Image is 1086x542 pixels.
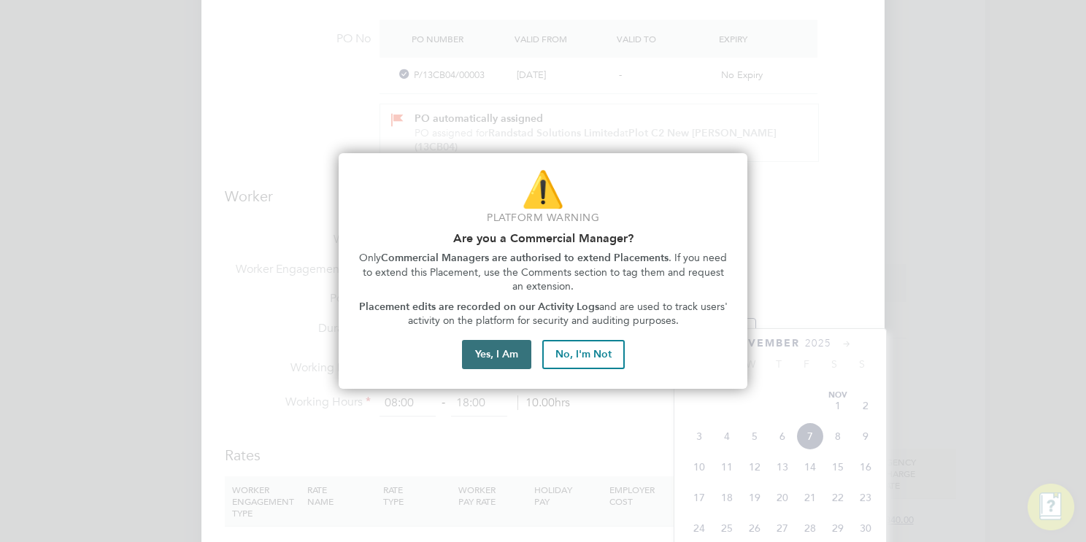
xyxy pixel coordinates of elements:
p: Platform Warning [356,211,730,225]
strong: Commercial Managers are authorised to extend Placements [381,252,669,264]
button: No, I'm Not [542,340,625,369]
span: and are used to track users' activity on the platform for security and auditing purposes. [408,301,731,328]
span: . If you need to extend this Placement, use the Comments section to tag them and request an exten... [363,252,731,293]
button: Yes, I Am [462,340,531,369]
span: Only [359,252,381,264]
strong: Placement edits are recorded on our Activity Logs [359,301,599,313]
h2: Are you a Commercial Manager? [356,231,730,245]
p: ⚠️ [356,165,730,214]
div: Are you part of the Commercial Team? [339,153,747,389]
